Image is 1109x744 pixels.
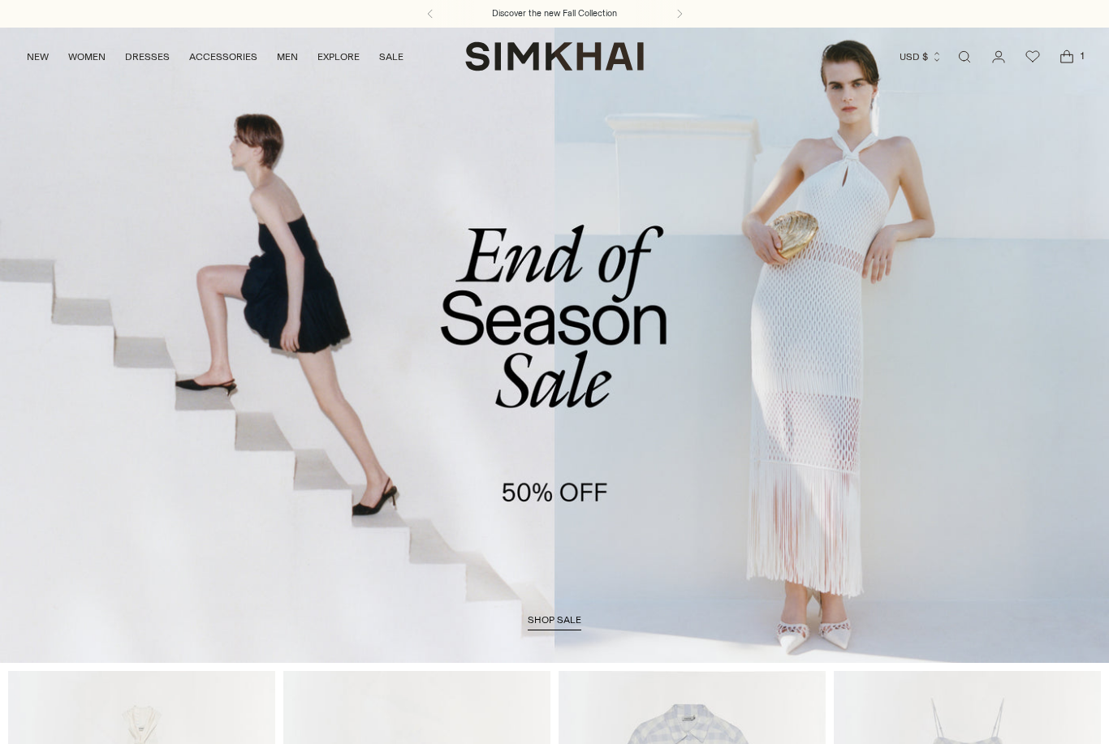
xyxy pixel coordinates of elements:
[465,41,644,72] a: SIMKHAI
[317,39,360,75] a: EXPLORE
[125,39,170,75] a: DRESSES
[379,39,403,75] a: SALE
[492,7,617,20] a: Discover the new Fall Collection
[982,41,1015,73] a: Go to the account page
[68,39,106,75] a: WOMEN
[948,41,981,73] a: Open search modal
[189,39,257,75] a: ACCESSORIES
[277,39,298,75] a: MEN
[528,614,581,626] span: shop sale
[1016,41,1049,73] a: Wishlist
[1051,41,1083,73] a: Open cart modal
[27,39,49,75] a: NEW
[1075,49,1090,63] span: 1
[900,39,943,75] button: USD $
[528,614,581,630] a: shop sale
